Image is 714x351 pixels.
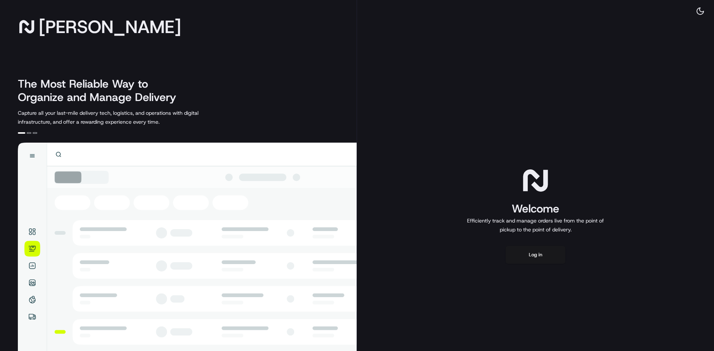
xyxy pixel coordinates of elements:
h2: The Most Reliable Way to Organize and Manage Delivery [18,77,184,104]
p: Capture all your last-mile delivery tech, logistics, and operations with digital infrastructure, ... [18,108,232,126]
button: Log in [506,246,565,264]
span: [PERSON_NAME] [39,19,181,34]
h1: Welcome [464,201,607,216]
p: Efficiently track and manage orders live from the point of pickup to the point of delivery. [464,216,607,234]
